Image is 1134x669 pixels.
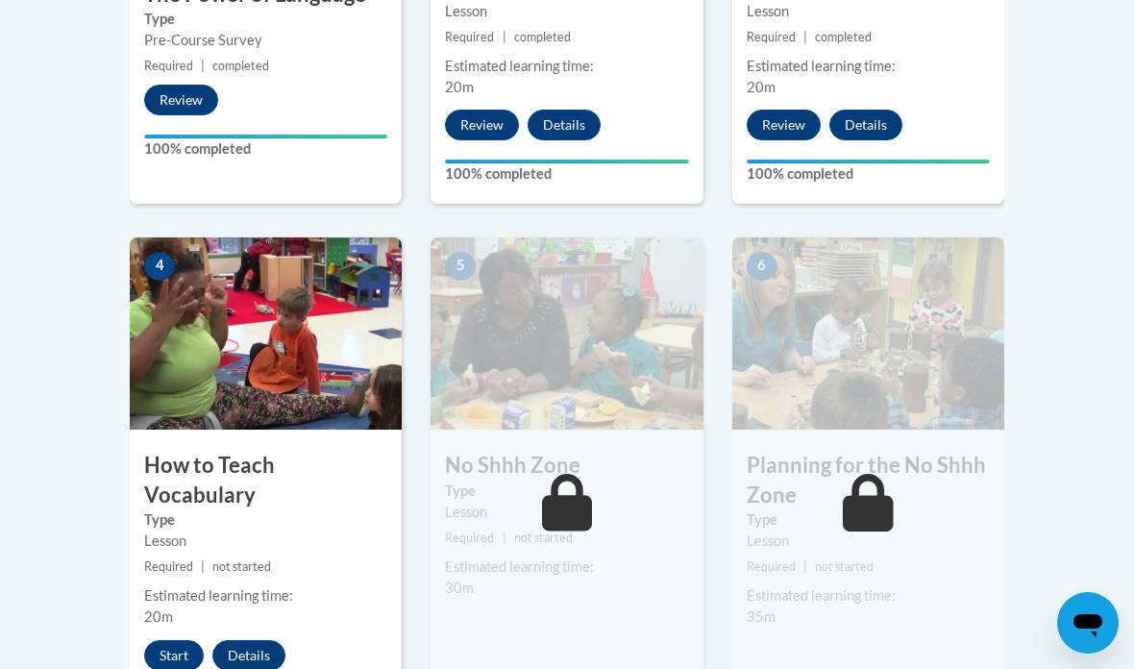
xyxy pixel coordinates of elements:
[445,79,474,95] span: 20m
[445,56,688,77] div: Estimated learning time:
[747,509,990,531] label: Type
[445,531,494,545] span: Required
[732,451,1004,510] h3: Planning for the No Shhh Zone
[445,1,688,22] div: Lesson
[747,110,821,140] button: Review
[445,502,688,523] div: Lesson
[212,59,269,73] span: completed
[445,163,688,185] label: 100% completed
[528,110,601,140] button: Details
[803,30,807,44] span: |
[144,135,387,138] div: Your progress
[130,237,402,430] img: Course Image
[732,237,1004,430] img: Course Image
[445,110,519,140] button: Review
[431,237,703,430] img: Course Image
[747,559,796,574] span: Required
[747,160,990,163] div: Your progress
[747,608,776,625] span: 35m
[829,110,902,140] button: Details
[445,481,688,502] label: Type
[144,30,387,51] div: Pre-Course Survey
[144,59,193,73] span: Required
[431,451,703,481] h3: No Shhh Zone
[747,79,776,95] span: 20m
[445,252,476,281] span: 5
[514,531,573,545] span: not started
[130,451,402,510] h3: How to Teach Vocabulary
[212,559,271,574] span: not started
[144,531,387,552] div: Lesson
[747,56,990,77] div: Estimated learning time:
[445,160,688,163] div: Your progress
[747,531,990,552] div: Lesson
[815,559,874,574] span: not started
[144,85,218,115] button: Review
[747,163,990,185] label: 100% completed
[1057,592,1119,654] iframe: Button to launch messaging window
[503,531,506,545] span: |
[144,559,193,574] span: Required
[144,585,387,607] div: Estimated learning time:
[445,580,474,596] span: 30m
[815,30,872,44] span: completed
[144,509,387,531] label: Type
[514,30,571,44] span: completed
[747,1,990,22] div: Lesson
[201,559,205,574] span: |
[201,59,205,73] span: |
[747,30,796,44] span: Required
[445,30,494,44] span: Required
[144,608,173,625] span: 20m
[445,557,688,578] div: Estimated learning time:
[144,252,175,281] span: 4
[747,585,990,607] div: Estimated learning time:
[803,559,807,574] span: |
[503,30,506,44] span: |
[144,138,387,160] label: 100% completed
[747,252,777,281] span: 6
[144,9,387,30] label: Type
